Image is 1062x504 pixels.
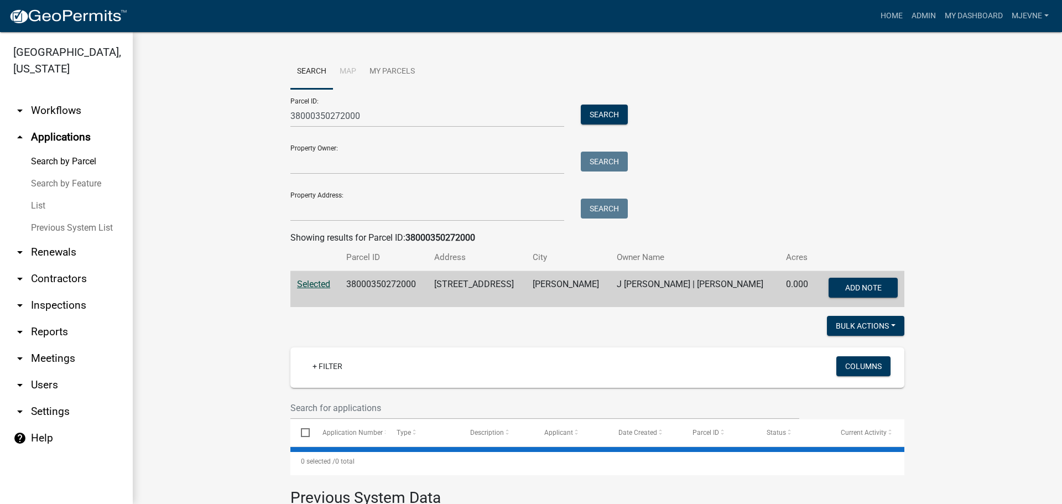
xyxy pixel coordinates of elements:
i: arrow_drop_down [13,378,27,392]
button: Search [581,152,628,172]
i: help [13,432,27,445]
span: Parcel ID [693,429,719,437]
a: My Dashboard [940,6,1007,27]
th: Parcel ID [340,245,428,271]
a: Home [876,6,907,27]
button: Add Note [829,278,898,298]
button: Bulk Actions [827,316,904,336]
td: 38000350272000 [340,271,428,308]
span: Applicant [544,429,573,437]
i: arrow_drop_up [13,131,27,144]
datatable-header-cell: Date Created [608,419,682,446]
td: J [PERSON_NAME] | [PERSON_NAME] [610,271,779,308]
a: Admin [907,6,940,27]
datatable-header-cell: Current Activity [830,419,904,446]
div: Showing results for Parcel ID: [290,231,904,245]
a: My Parcels [363,54,421,90]
span: Date Created [618,429,657,437]
th: Acres [779,245,817,271]
th: Owner Name [610,245,779,271]
a: Search [290,54,333,90]
span: 0 selected / [301,458,335,465]
button: Search [581,105,628,124]
td: [STREET_ADDRESS] [428,271,526,308]
button: Search [581,199,628,219]
button: Columns [836,356,891,376]
input: Search for applications [290,397,799,419]
datatable-header-cell: Select [290,419,311,446]
span: Type [397,429,411,437]
i: arrow_drop_down [13,104,27,117]
i: arrow_drop_down [13,325,27,339]
a: + Filter [304,356,351,376]
span: Description [470,429,504,437]
i: arrow_drop_down [13,352,27,365]
div: 0 total [290,448,904,475]
datatable-header-cell: Status [756,419,830,446]
span: Current Activity [841,429,887,437]
datatable-header-cell: Parcel ID [682,419,756,446]
span: Status [767,429,786,437]
a: MJevne [1007,6,1053,27]
datatable-header-cell: Type [386,419,460,446]
datatable-header-cell: Applicant [534,419,608,446]
td: [PERSON_NAME] [526,271,611,308]
td: 0.000 [779,271,817,308]
th: City [526,245,611,271]
datatable-header-cell: Application Number [311,419,386,446]
strong: 38000350272000 [405,232,475,243]
datatable-header-cell: Description [460,419,534,446]
span: Application Number [322,429,383,437]
a: Selected [297,279,330,289]
i: arrow_drop_down [13,299,27,312]
span: Add Note [845,283,881,292]
i: arrow_drop_down [13,405,27,418]
i: arrow_drop_down [13,272,27,285]
th: Address [428,245,526,271]
i: arrow_drop_down [13,246,27,259]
